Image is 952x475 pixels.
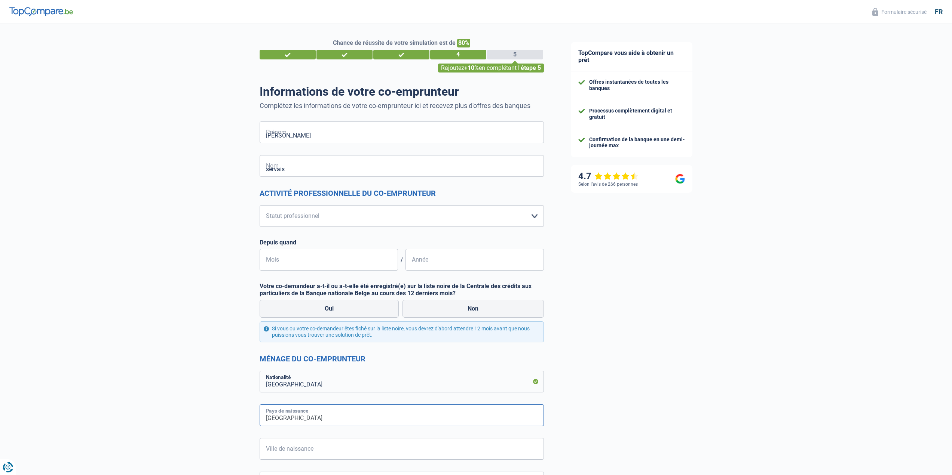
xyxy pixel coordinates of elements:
[260,249,398,271] input: MM
[521,64,541,71] span: étape 5
[868,6,931,18] button: Formulaire sécurisé
[260,84,544,99] h1: Informations de votre co-emprunteur
[260,50,316,59] div: 1
[430,50,486,59] div: 4
[589,108,685,120] div: Processus complètement digital et gratuit
[260,102,544,110] p: Complétez les informations de votre co-emprunteur ici et recevez plus d'offres des banques
[438,64,544,73] div: Rajoutez en complétant l'
[935,8,943,16] div: fr
[373,50,429,59] div: 3
[260,283,544,297] label: Votre co-demandeur a-t-il ou a-t-elle été enregistré(e) sur la liste noire de la Centrale des cré...
[316,50,373,59] div: 2
[589,79,685,92] div: Offres instantanées de toutes les banques
[405,249,544,271] input: AAAA
[260,321,544,342] div: Si vous ou votre co-demandeur êtes fiché sur la liste noire, vous devrez d'abord attendre 12 mois...
[578,182,638,187] div: Selon l’avis de 266 personnes
[457,39,470,47] span: 80%
[464,64,479,71] span: +10%
[260,371,544,392] input: Belgique
[487,50,543,59] div: 5
[571,42,692,71] div: TopCompare vous aide à obtenir un prêt
[260,239,544,246] label: Depuis quand
[9,7,73,16] img: TopCompare Logo
[260,300,399,318] label: Oui
[260,404,544,426] input: Belgique
[402,300,544,318] label: Non
[260,189,544,198] h2: Activité professionnelle du co-emprunteur
[398,256,405,263] span: /
[333,39,456,46] span: Chance de réussite de votre simulation est de
[578,171,639,182] div: 4.7
[260,354,544,363] h2: Ménage du co-emprunteur
[589,136,685,149] div: Confirmation de la banque en une demi-journée max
